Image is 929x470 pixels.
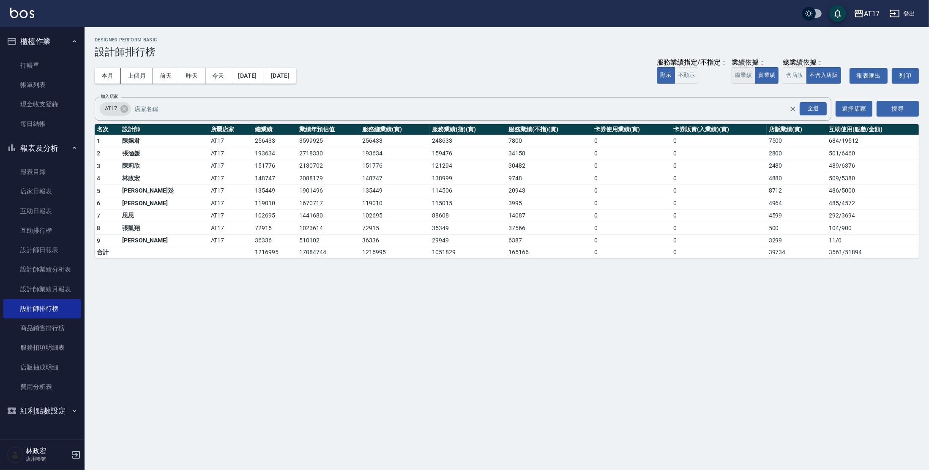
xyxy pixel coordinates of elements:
td: 0 [671,185,766,197]
td: 501 / 6460 [827,147,919,160]
a: 設計師排行榜 [3,299,81,318]
td: 500 [767,222,827,235]
td: 485 / 4572 [827,197,919,210]
div: AT17 [864,8,880,19]
td: 72915 [253,222,297,235]
td: 138999 [430,172,506,185]
td: 37566 [506,222,592,235]
button: save [829,5,846,22]
td: 2130702 [297,160,360,172]
td: 509 / 5380 [827,172,919,185]
a: 帳單列表 [3,75,81,95]
button: [DATE] [231,68,264,84]
td: 8712 [767,185,827,197]
a: 現金收支登錄 [3,95,81,114]
span: 6 [97,200,100,206]
td: 1670717 [297,197,360,210]
td: 135449 [360,185,430,197]
th: 名次 [95,124,120,135]
th: 服務總業績(實) [360,124,430,135]
td: 151776 [253,160,297,172]
td: 9748 [506,172,592,185]
th: 互助使用(點數/金額) [827,124,919,135]
td: 148747 [253,172,297,185]
button: [DATE] [264,68,296,84]
td: 135449 [253,185,297,197]
td: 72915 [360,222,430,235]
a: 設計師日報表 [3,240,81,260]
td: 0 [671,147,766,160]
img: Person [7,446,24,463]
div: AT17 [100,102,131,116]
td: 115015 [430,197,506,210]
h2: Designer Perform Basic [95,37,919,43]
table: a dense table [95,124,919,258]
td: 1216995 [253,247,297,258]
td: 思思 [120,209,208,222]
td: 489 / 6376 [827,160,919,172]
td: 2088179 [297,172,360,185]
button: 不含入店販 [806,67,842,84]
td: [PERSON_NAME] [120,234,208,247]
td: 159476 [430,147,506,160]
td: 11 / 0 [827,234,919,247]
td: 0 [592,147,671,160]
span: 1 [97,138,100,144]
td: 114506 [430,185,506,197]
a: 互助日報表 [3,201,81,221]
h5: 林政宏 [26,447,69,455]
span: 3 [97,163,100,169]
td: 193634 [360,147,430,160]
td: 3995 [506,197,592,210]
button: 選擇店家 [836,101,872,117]
button: 顯示 [657,67,675,84]
th: 店販業績(實) [767,124,827,135]
td: 248633 [430,135,506,147]
a: 報表目錄 [3,162,81,182]
td: 3299 [767,234,827,247]
button: 今天 [205,68,232,84]
button: 紅利點數設定 [3,400,81,422]
td: AT17 [209,172,253,185]
td: 0 [671,234,766,247]
th: 卡券販賣(入業績)(實) [671,124,766,135]
button: 報表匯出 [850,68,888,84]
span: 8 [97,225,100,231]
span: AT17 [100,104,122,113]
button: 櫃檯作業 [3,30,81,52]
td: 0 [671,209,766,222]
button: 列印 [892,68,919,84]
td: AT17 [209,197,253,210]
label: 加入店家 [101,93,118,100]
td: AT17 [209,234,253,247]
span: 2 [97,150,100,157]
button: Clear [787,103,799,115]
td: 0 [671,172,766,185]
td: 151776 [360,160,430,172]
button: AT17 [850,5,883,22]
button: Open [798,101,828,117]
a: 店家日報表 [3,182,81,201]
a: 設計師業績月報表 [3,280,81,299]
a: 商品銷售排行榜 [3,318,81,338]
button: 搜尋 [877,101,919,117]
td: 684 / 19512 [827,135,919,147]
td: 36336 [253,234,297,247]
td: 193634 [253,147,297,160]
span: 4 [97,175,100,182]
td: 0 [592,222,671,235]
td: 0 [592,234,671,247]
td: 張涵媛 [120,147,208,160]
td: 104 / 900 [827,222,919,235]
a: 店販抽成明細 [3,358,81,377]
td: 1051829 [430,247,506,258]
td: 4599 [767,209,827,222]
th: 服務業績(指)(實) [430,124,506,135]
td: AT17 [209,147,253,160]
button: 前天 [153,68,179,84]
span: 9 [97,237,100,244]
td: 14087 [506,209,592,222]
td: 2800 [767,147,827,160]
td: 林政宏 [120,172,208,185]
